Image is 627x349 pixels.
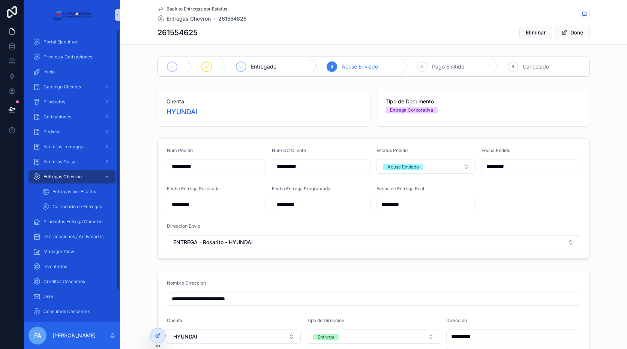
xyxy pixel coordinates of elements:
a: HYUNDAI [166,107,198,117]
button: Select Button [167,330,301,344]
div: Acuse Enviado [387,164,419,170]
a: Entregas Chevron [28,170,115,183]
div: Entrega [318,334,334,340]
span: Tipo de Direccion [307,318,344,323]
span: Entregas Chevron [166,15,211,22]
a: Consumos Cescemex [28,305,115,318]
a: Facturas Lumaggs [28,140,115,154]
span: Entregas por Estatus [52,189,96,195]
a: Productos [28,95,115,109]
span: Creditos Cescemex [43,279,85,285]
a: Portal Ejecutivo [28,35,115,49]
span: Nombre Direccion [167,280,206,286]
span: Catalogo Clientes [43,84,81,90]
span: 4 [330,64,333,70]
span: Direccion Envio [167,223,200,229]
a: Productos Entrega Chevron [28,215,115,228]
a: Pedidos [28,125,115,139]
a: Interaccciones / Actividades [28,230,115,243]
button: Eliminar [519,26,552,39]
span: HYUNDAI [173,333,197,340]
span: Productos [43,99,65,105]
span: Cotizaciones [43,114,71,120]
span: Tipo de Documento [385,98,580,105]
a: Back to Entregas por Estatus [157,6,227,12]
span: Entregas Chevron [43,174,82,180]
span: Pedidos [43,129,60,135]
span: Entregado [251,63,276,70]
span: Acuse Enviado [342,63,378,70]
span: Portal Ejecutivo [43,39,77,45]
span: Num OC Cliente [272,148,306,153]
span: 5 [421,64,424,70]
a: Creditos Cescemex [28,275,115,288]
a: Cotizaciones [28,110,115,124]
a: Manager View [28,245,115,258]
span: 6 [511,64,514,70]
h1: 261554625 [157,27,198,38]
a: Catalogo Clientes [28,80,115,94]
a: Inicio [28,65,115,79]
span: Back to Entregas por Estatus [166,6,227,12]
span: Fecha de Entrega Real [376,186,424,191]
span: Fecha Pedido [481,148,510,153]
span: Num Pedido [167,148,193,153]
span: Pago Emitido [432,63,464,70]
span: Precios y Cotizaciones [43,54,92,60]
span: Inventarios [43,264,67,270]
button: Select Button [376,160,475,174]
span: Direccion [446,318,467,323]
span: Facturas Galsa [43,159,75,165]
a: Entregas por Estatus [37,185,115,198]
span: Inicio [43,69,55,75]
span: Manager View [43,249,74,255]
span: User [43,294,54,300]
span: Calendario de Entregas [52,204,102,210]
span: Facturas Lumaggs [43,144,83,150]
a: Inventarios [28,260,115,273]
a: 261554625 [218,15,246,22]
span: Eliminar [526,29,546,36]
span: Cuenta [167,318,182,323]
div: scrollable content [24,30,120,322]
button: Select Button [167,235,580,249]
a: Calendario de Entregas [37,200,115,213]
span: ENTREGA - Rosarito - HYUNDAI [173,239,253,246]
a: Entregas Chevron [157,15,211,22]
button: Select Button [307,330,441,344]
a: Precios y Cotizaciones [28,50,115,64]
span: Estatus Pedido [376,148,408,153]
p: [PERSON_NAME] [52,332,96,339]
span: Consumos Cescemex [43,309,90,315]
span: Cancelado [523,63,549,70]
span: Interaccciones / Actividades [43,234,103,240]
span: Fecha Entrega Solicitada [167,186,220,191]
div: Entrega Corporativa [390,107,433,113]
a: Facturas Galsa [28,155,115,169]
span: Productos Entrega Chevron [43,219,102,225]
span: Fecha Entrega Programada [272,186,330,191]
button: Done [555,26,589,39]
button: Unselect ENTREGA [313,333,339,340]
span: Cuenta [166,98,361,105]
span: FA [34,331,41,340]
img: App logo [53,9,91,21]
a: User [28,290,115,303]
